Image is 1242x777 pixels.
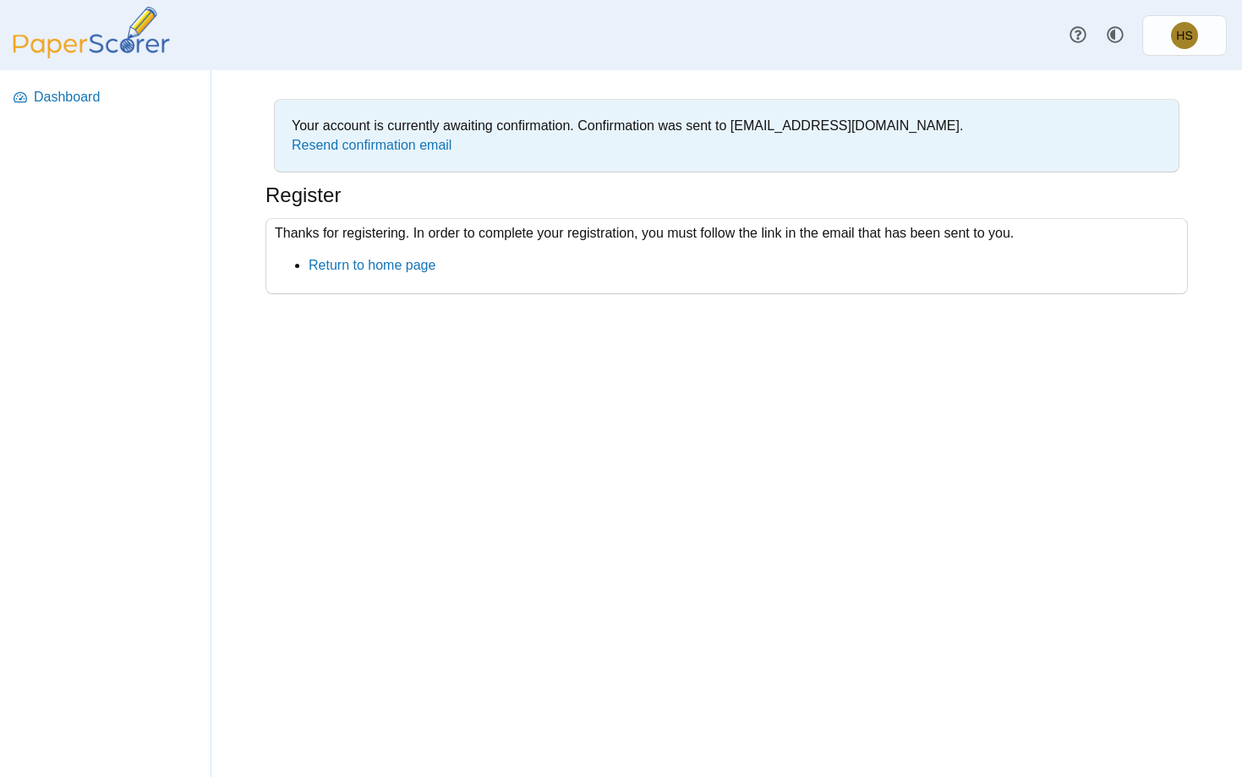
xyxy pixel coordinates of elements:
[283,108,1170,163] div: Your account is currently awaiting confirmation. Confirmation was sent to [EMAIL_ADDRESS][DOMAIN_...
[265,181,341,210] h1: Register
[1142,15,1227,56] a: Hainan Sheng
[1176,30,1192,41] span: Hainan Sheng
[1171,22,1198,49] span: Hainan Sheng
[7,47,176,61] a: PaperScorer
[265,218,1188,295] div: Thanks for registering. In order to complete your registration, you must follow the link in the e...
[7,77,205,118] a: Dashboard
[7,7,176,58] img: PaperScorer
[34,88,199,107] span: Dashboard
[292,138,451,152] a: Resend confirmation email
[309,258,435,272] a: Return to home page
